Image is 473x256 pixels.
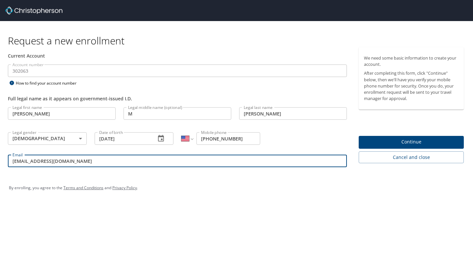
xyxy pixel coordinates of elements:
[359,136,464,149] button: Continue
[63,185,103,191] a: Terms and Conditions
[95,132,150,145] input: MM/DD/YYYY
[364,138,459,146] span: Continue
[196,132,260,145] input: Enter phone number
[9,180,464,196] div: By enrolling, you agree to the and .
[5,7,62,14] img: cbt logo
[112,185,137,191] a: Privacy Policy
[8,34,469,47] h1: Request a new enrollment
[8,132,87,145] div: [DEMOGRAPHIC_DATA]
[8,52,347,59] div: Current Account
[8,95,347,102] div: Full legal name as it appears on government-issued I.D.
[364,55,459,67] p: We need some basic information to create your account.
[364,153,459,162] span: Cancel and close
[359,151,464,164] button: Cancel and close
[364,70,459,102] p: After completing this form, click "Continue" below, then we'll have you verify your mobile phone ...
[8,79,90,87] div: How to find your account number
